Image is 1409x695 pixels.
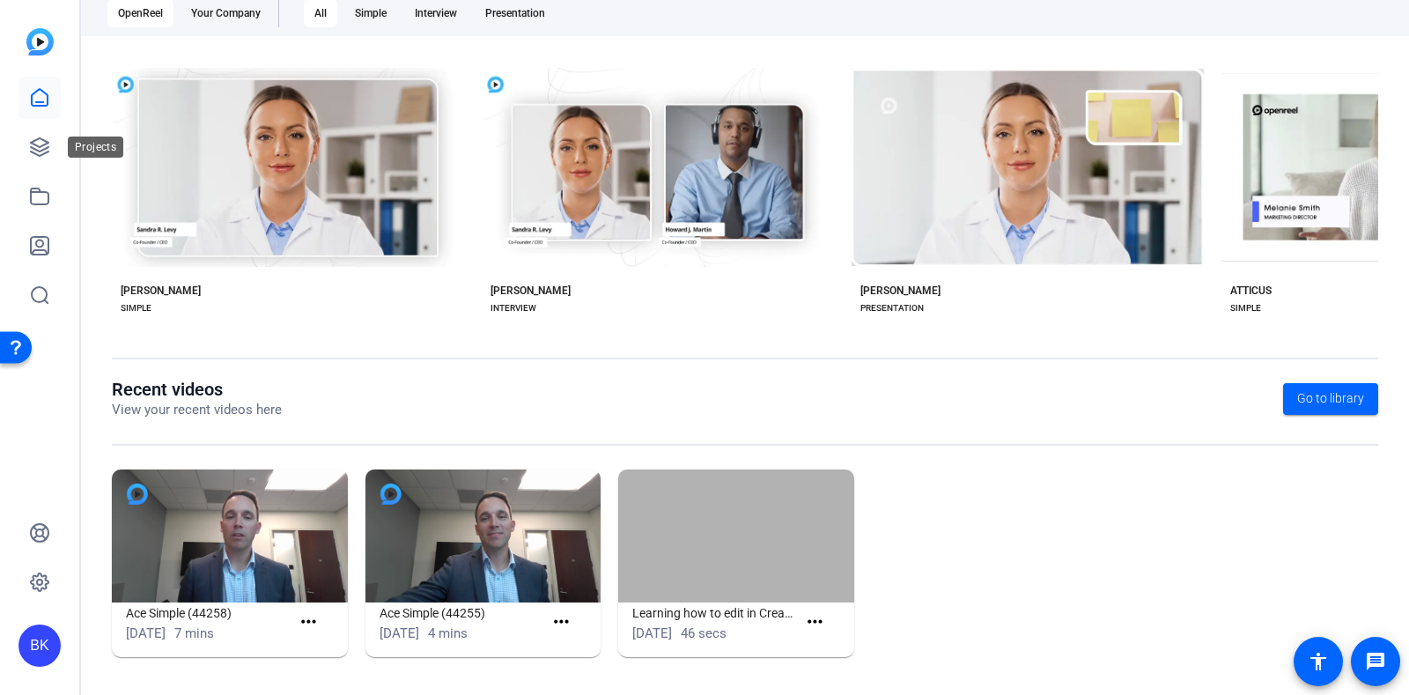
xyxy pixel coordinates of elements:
[365,469,601,603] img: Ace Simple (44255)
[632,603,797,624] h1: Learning how to edit in Creator - [DATE]
[804,611,826,633] mat-icon: more_horiz
[112,400,282,420] p: View your recent videos here
[1365,651,1386,672] mat-icon: message
[68,137,123,158] div: Projects
[26,28,54,55] img: blue-gradient.svg
[18,625,61,667] div: BK
[860,284,941,298] div: [PERSON_NAME]
[112,379,282,400] h1: Recent videos
[121,284,201,298] div: [PERSON_NAME]
[428,625,468,641] span: 4 mins
[632,625,672,641] span: [DATE]
[121,301,151,315] div: SIMPLE
[174,625,214,641] span: 7 mins
[1230,284,1272,298] div: ATTICUS
[491,301,536,315] div: INTERVIEW
[860,301,924,315] div: PRESENTATION
[1297,389,1364,408] span: Go to library
[112,469,348,603] img: Ace Simple (44258)
[550,611,572,633] mat-icon: more_horiz
[1283,383,1378,415] a: Go to library
[126,625,166,641] span: [DATE]
[491,284,571,298] div: [PERSON_NAME]
[126,603,291,624] h1: Ace Simple (44258)
[1230,301,1261,315] div: SIMPLE
[298,611,320,633] mat-icon: more_horiz
[380,625,419,641] span: [DATE]
[618,469,854,603] img: Learning how to edit in Creator - Sept 18
[681,625,727,641] span: 46 secs
[380,603,544,624] h1: Ace Simple (44255)
[1308,651,1329,672] mat-icon: accessibility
